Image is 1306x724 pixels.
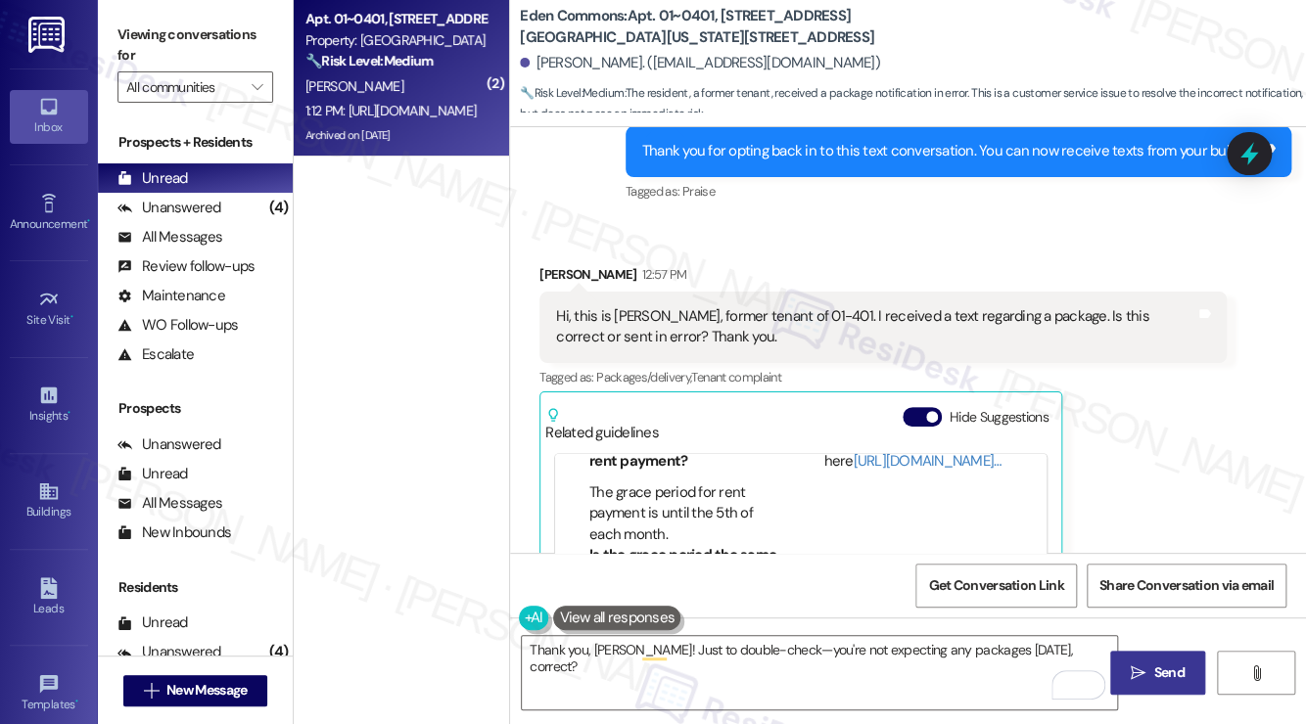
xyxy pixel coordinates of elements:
[305,9,487,29] div: Apt. 01~0401, [STREET_ADDRESS][GEOGRAPHIC_DATA][US_STATE][STREET_ADDRESS]
[10,90,88,143] a: Inbox
[539,363,1227,391] div: Tagged as:
[28,17,69,53] img: ResiDesk Logo
[303,123,489,148] div: Archived on [DATE]
[626,177,1291,205] div: Tagged as:
[1153,662,1184,683] span: Send
[166,680,247,701] span: New Message
[144,683,159,699] i: 
[117,168,188,189] div: Unread
[305,77,403,95] span: [PERSON_NAME]
[642,141,1260,161] div: Thank you for opting back in to this text conversation. You can now receive texts from your build...
[853,451,1001,471] a: [URL][DOMAIN_NAME]…
[117,256,255,277] div: Review follow-ups
[10,475,88,527] a: Buildings
[1110,651,1205,695] button: Send
[117,198,221,218] div: Unanswered
[123,675,268,706] button: New Message
[522,636,1117,709] textarea: To enrich screen reader interactions, please activate Accessibility in Grammarly extension settings
[87,214,90,228] span: •
[126,71,242,103] input: All communities
[117,464,188,484] div: Unread
[305,52,433,69] strong: 🔧 Risk Level: Medium
[10,571,88,624] a: Leads
[305,30,487,51] div: Property: [GEOGRAPHIC_DATA]
[950,407,1049,428] label: Hide Suggestions
[10,667,88,720] a: Templates •
[10,283,88,336] a: Site Visit •
[682,183,715,200] span: Praise
[98,398,293,419] div: Prospects
[1248,665,1263,681] i: 
[117,434,221,455] div: Unanswered
[1099,575,1274,596] span: Share Conversation via email
[117,642,221,662] div: Unanswered
[305,102,476,119] div: 1:12 PM: [URL][DOMAIN_NAME]
[117,315,238,336] div: WO Follow-ups
[117,20,273,71] label: Viewing conversations for
[264,193,293,223] div: (4)
[596,369,691,385] span: Packages/delivery ,
[556,306,1195,348] div: Hi, this is [PERSON_NAME], former tenant of 01-401. I received a text regarding a package. Is thi...
[545,407,659,443] div: Related guidelines
[1087,564,1286,608] button: Share Conversation via email
[589,482,777,545] li: The grace period for rent payment is until the 5th of each month.
[264,637,293,667] div: (4)
[117,522,231,543] div: New Inbounds
[928,575,1063,596] span: Get Conversation Link
[520,83,1306,125] span: : The resident, a former tenant, received a package notification in error. This is a customer ser...
[98,132,293,153] div: Prospects + Residents
[252,79,262,95] i: 
[915,564,1076,608] button: Get Conversation Link
[637,264,687,285] div: 12:57 PM
[520,85,624,101] strong: 🔧 Risk Level: Medium
[117,227,222,248] div: All Messages
[589,545,777,587] li: Is the grace period the same for all properties?
[10,379,88,431] a: Insights •
[117,344,194,365] div: Escalate
[75,695,78,708] span: •
[68,406,70,420] span: •
[70,310,73,324] span: •
[1131,665,1145,681] i: 
[117,493,222,514] div: All Messages
[691,369,781,385] span: Tenant complaint
[520,53,880,73] div: [PERSON_NAME]. ([EMAIL_ADDRESS][DOMAIN_NAME])
[539,264,1227,292] div: [PERSON_NAME]
[520,6,911,48] b: Eden Commons: Apt. 01~0401, [STREET_ADDRESS][GEOGRAPHIC_DATA][US_STATE][STREET_ADDRESS]
[117,612,188,633] div: Unread
[98,577,293,598] div: Residents
[117,286,225,306] div: Maintenance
